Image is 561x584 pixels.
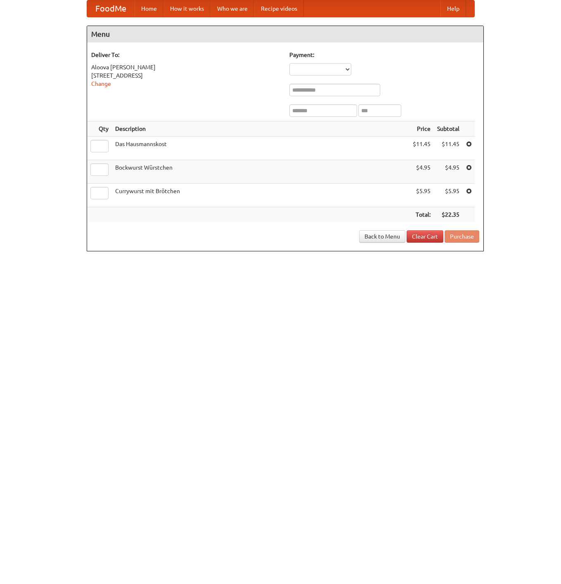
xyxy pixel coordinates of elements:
[87,0,135,17] a: FoodMe
[434,121,463,137] th: Subtotal
[289,51,479,59] h5: Payment:
[135,0,163,17] a: Home
[410,137,434,160] td: $11.45
[254,0,304,17] a: Recipe videos
[91,63,281,71] div: Aloova [PERSON_NAME]
[112,137,410,160] td: Das Hausmannskost
[434,207,463,222] th: $22.35
[434,184,463,207] td: $5.95
[410,121,434,137] th: Price
[91,80,111,87] a: Change
[407,230,443,243] a: Clear Cart
[440,0,466,17] a: Help
[211,0,254,17] a: Who we are
[87,121,112,137] th: Qty
[112,184,410,207] td: Currywurst mit Brötchen
[87,26,483,43] h4: Menu
[112,121,410,137] th: Description
[434,137,463,160] td: $11.45
[91,51,281,59] h5: Deliver To:
[359,230,405,243] a: Back to Menu
[91,71,281,80] div: [STREET_ADDRESS]
[410,160,434,184] td: $4.95
[434,160,463,184] td: $4.95
[163,0,211,17] a: How it works
[445,230,479,243] button: Purchase
[410,184,434,207] td: $5.95
[112,160,410,184] td: Bockwurst Würstchen
[410,207,434,222] th: Total:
